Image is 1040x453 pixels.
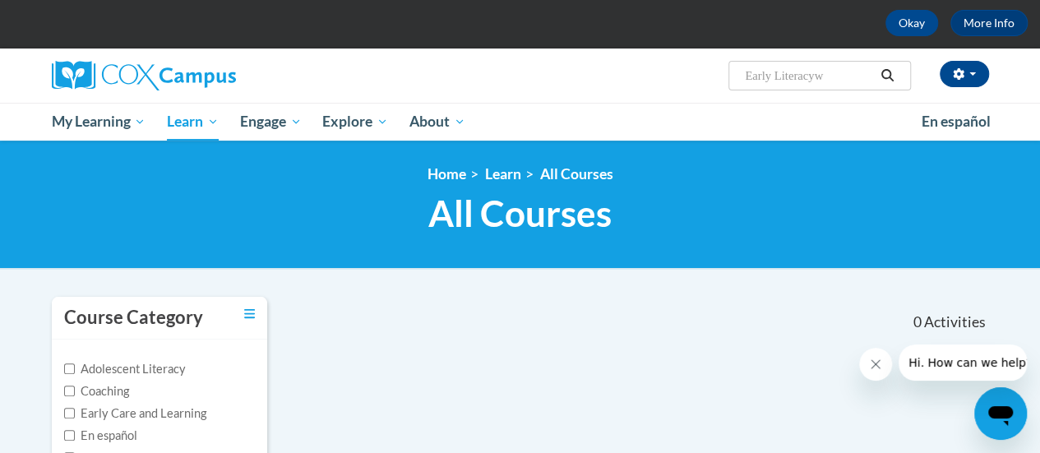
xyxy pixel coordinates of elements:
[922,113,991,130] span: En español
[743,66,875,86] input: Search Courses
[428,165,466,183] a: Home
[244,305,255,323] a: Toggle collapse
[64,404,206,423] label: Early Care and Learning
[39,103,1001,141] div: Main menu
[64,430,75,441] input: Checkbox for Options
[399,103,476,141] a: About
[64,363,75,374] input: Checkbox for Options
[974,387,1027,440] iframe: Button to launch messaging window
[950,10,1028,36] a: More Info
[51,112,146,132] span: My Learning
[322,112,388,132] span: Explore
[885,10,938,36] button: Okay
[167,112,219,132] span: Learn
[240,112,302,132] span: Engage
[10,12,133,25] span: Hi. How can we help?
[312,103,399,141] a: Explore
[540,165,613,183] a: All Courses
[64,427,137,445] label: En español
[940,61,989,87] button: Account Settings
[64,305,203,331] h3: Course Category
[428,192,612,235] span: All Courses
[924,313,986,331] span: Activities
[52,61,236,90] img: Cox Campus
[41,103,157,141] a: My Learning
[409,112,465,132] span: About
[52,61,348,90] a: Cox Campus
[911,104,1001,139] a: En español
[913,313,921,331] span: 0
[485,165,521,183] a: Learn
[64,386,75,396] input: Checkbox for Options
[899,344,1027,381] iframe: Message from company
[156,103,229,141] a: Learn
[64,360,186,378] label: Adolescent Literacy
[64,408,75,418] input: Checkbox for Options
[875,66,899,86] button: Search
[859,348,892,381] iframe: Close message
[229,103,312,141] a: Engage
[64,382,129,400] label: Coaching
